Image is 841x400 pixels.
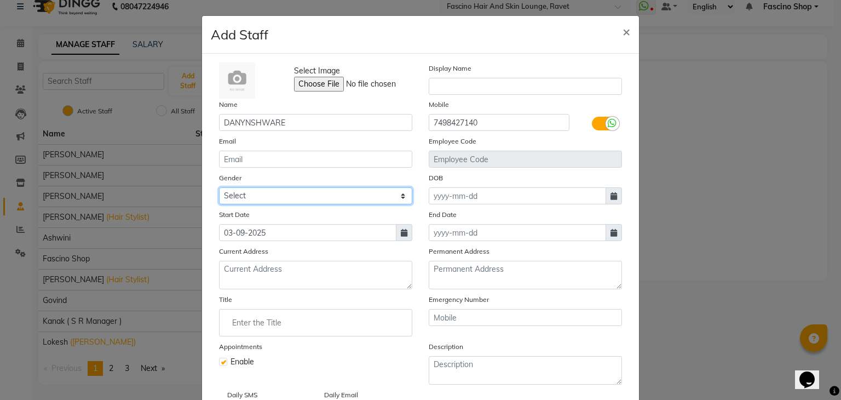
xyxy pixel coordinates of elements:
input: Mobile [429,114,569,131]
label: Description [429,342,463,352]
input: Select Image [294,77,443,92]
button: Close [614,16,639,47]
input: Mobile [429,309,622,326]
span: Select Image [294,65,340,77]
label: Appointments [219,342,262,352]
span: × [623,23,630,39]
label: Email [219,136,236,146]
iframe: chat widget [795,356,830,389]
label: Permanent Address [429,247,489,256]
input: yyyy-mm-dd [429,187,606,204]
label: Display Name [429,64,471,73]
label: End Date [429,210,457,220]
input: Enter the Title [224,312,407,334]
label: DOB [429,173,443,183]
label: Gender [219,173,241,183]
label: Employee Code [429,136,476,146]
label: Title [219,295,232,305]
h4: Add Staff [211,25,268,44]
span: Enable [231,356,254,368]
input: Employee Code [429,151,622,168]
img: Cinque Terre [219,62,255,99]
input: Email [219,151,412,168]
label: Mobile [429,100,449,110]
label: Daily SMS [227,390,257,400]
label: Emergency Number [429,295,489,305]
label: Name [219,100,238,110]
label: Current Address [219,247,268,256]
input: Name [219,114,412,131]
label: Start Date [219,210,250,220]
input: yyyy-mm-dd [429,224,606,241]
input: yyyy-mm-dd [219,224,396,241]
label: Daily Email [324,390,358,400]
